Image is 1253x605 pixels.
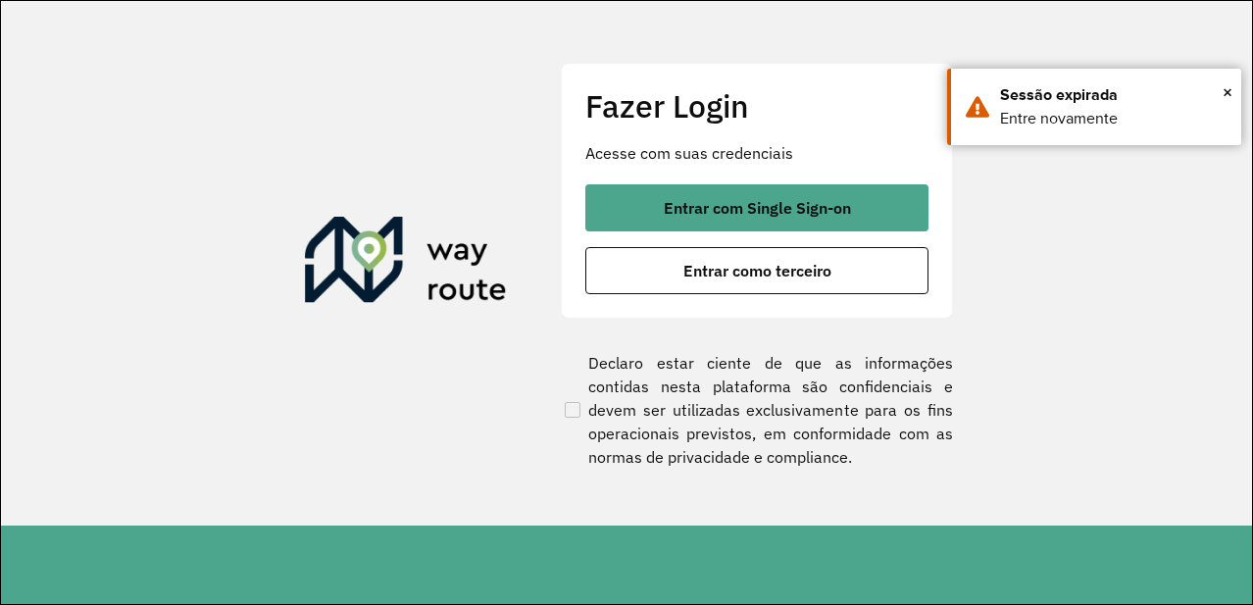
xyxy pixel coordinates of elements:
button: Close [1223,77,1232,107]
button: button [585,247,928,294]
span: Entrar com Single Sign-on [664,200,851,216]
h2: Fazer Login [585,87,928,125]
span: Entrar como terceiro [683,263,831,278]
div: Sessão expirada [1000,83,1227,107]
span: × [1223,77,1232,107]
img: Roteirizador AmbevTech [305,217,507,311]
button: button [585,184,928,231]
div: Entre novamente [1000,107,1227,130]
p: Acesse com suas credenciais [585,141,928,165]
label: Declaro estar ciente de que as informações contidas nesta plataforma são confidenciais e devem se... [561,351,953,469]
